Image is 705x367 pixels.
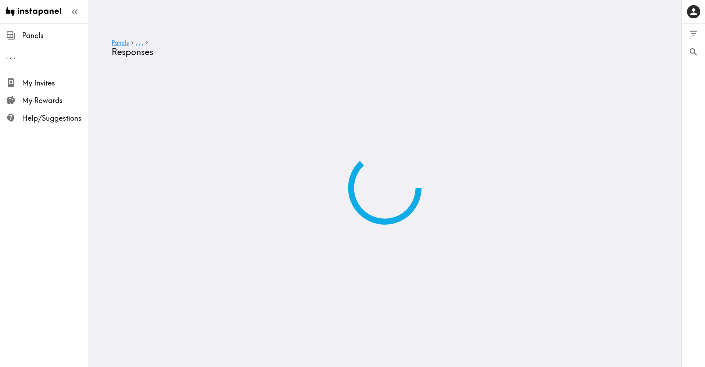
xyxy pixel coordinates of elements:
[13,51,15,61] span: .
[22,95,88,106] span: My Rewards
[136,40,143,47] a: ...
[142,39,143,46] span: .
[682,43,705,61] button: Search
[136,39,137,46] span: .
[688,28,698,38] span: Filter Responses
[22,113,88,123] span: Help/Suggestions
[22,30,88,41] span: Panels
[22,78,88,88] span: My Invites
[112,40,129,47] a: Panels
[6,51,8,61] span: .
[10,51,12,61] span: .
[682,24,705,43] button: Filter Responses
[112,47,652,57] h4: Responses
[139,39,140,46] span: .
[688,47,698,57] span: Search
